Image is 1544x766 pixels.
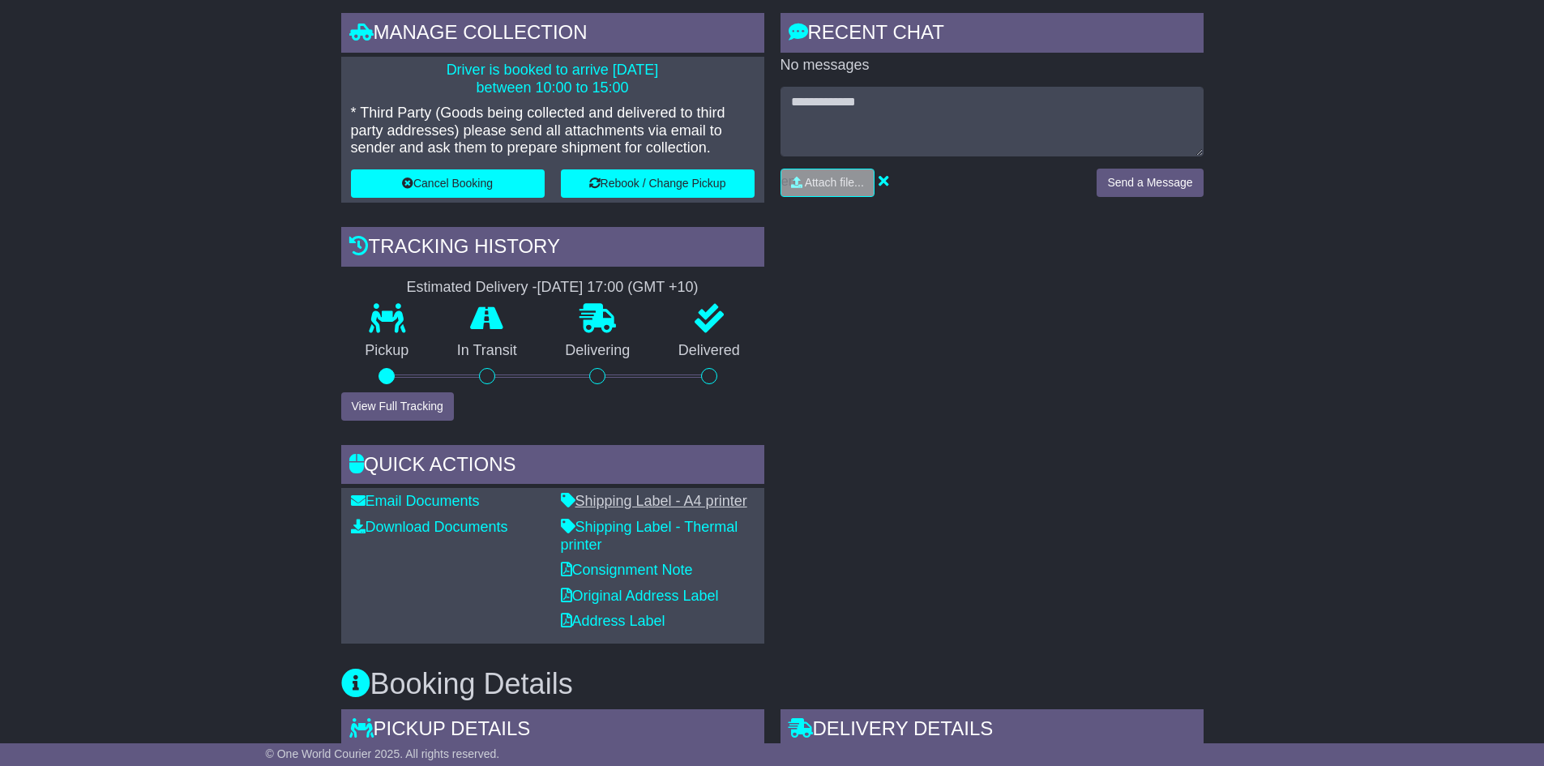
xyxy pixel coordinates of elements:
div: Quick Actions [341,445,764,489]
div: Pickup Details [341,709,764,753]
p: Pickup [341,342,434,360]
a: Download Documents [351,519,508,535]
div: Delivery Details [781,709,1204,753]
p: Driver is booked to arrive [DATE] between 10:00 to 15:00 [351,62,755,96]
p: In Transit [433,342,541,360]
h3: Booking Details [341,668,1204,700]
a: Email Documents [351,493,480,509]
div: RECENT CHAT [781,13,1204,57]
p: Delivering [541,342,655,360]
button: Rebook / Change Pickup [561,169,755,198]
div: Manage collection [341,13,764,57]
button: View Full Tracking [341,392,454,421]
p: No messages [781,57,1204,75]
div: Tracking history [341,227,764,271]
button: Send a Message [1097,169,1203,197]
div: [DATE] 17:00 (GMT +10) [537,279,699,297]
p: * Third Party (Goods being collected and delivered to third party addresses) please send all atta... [351,105,755,157]
div: Estimated Delivery - [341,279,764,297]
a: Original Address Label [561,588,719,604]
a: Shipping Label - A4 printer [561,493,747,509]
span: © One World Courier 2025. All rights reserved. [266,747,500,760]
button: Cancel Booking [351,169,545,198]
p: Delivered [654,342,764,360]
a: Consignment Note [561,562,693,578]
a: Address Label [561,613,665,629]
a: Shipping Label - Thermal printer [561,519,738,553]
